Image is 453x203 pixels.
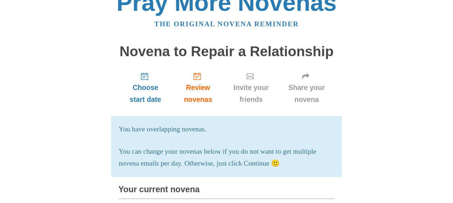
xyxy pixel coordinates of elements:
p: You can change your novenas below if you do not want to get multiple novena emails per day. Other... [119,146,334,170]
h1: Novena to Repair a Relationship [119,44,335,59]
span: Review novenas [179,82,216,105]
h3: Your current novena [119,185,335,199]
a: Share your novena [279,66,335,109]
span: Share your novena [286,82,328,105]
a: The original novena reminder [154,20,299,28]
span: Choose start date [126,82,165,105]
a: Choose start date [119,66,173,109]
span: Invite your friends [231,82,271,105]
p: You have overlapping novenas. [119,123,334,135]
a: Review novenas [172,66,223,109]
a: Invite your friends [224,66,279,109]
